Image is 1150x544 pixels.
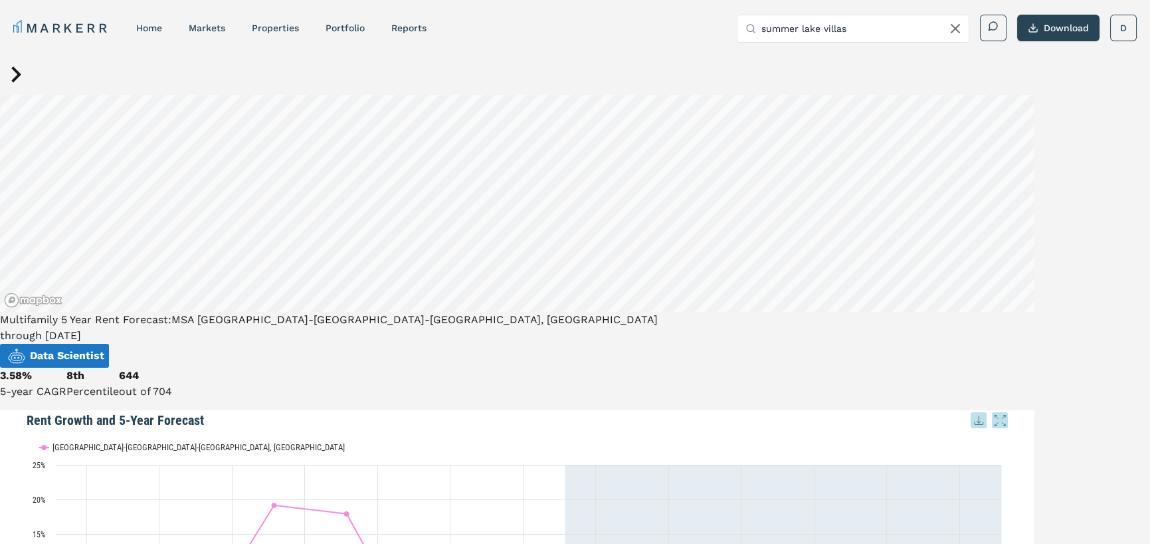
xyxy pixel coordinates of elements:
strong: 644 [119,369,139,382]
button: Show Tampa-St. Petersburg-Clearwater, FL [39,442,175,452]
a: Portfolio [326,23,365,33]
span: D [1120,21,1127,35]
path: Thursday, 29 Jul, 20:00, 19.15. Tampa-St. Petersburg-Clearwater, FL. [272,503,277,508]
a: home [136,23,162,33]
span: Data Scientist [30,348,104,364]
text: 20% [33,495,46,505]
h5: Rent Growth and 5-Year Forecast [27,410,1008,430]
a: properties [252,23,299,33]
path: Friday, 29 Jul, 20:00, 17.92. Tampa-St. Petersburg-Clearwater, FL. [344,511,349,517]
a: markets [189,23,225,33]
a: MARKERR [13,19,110,37]
input: Search by MSA, ZIP, Property Name, or Address [761,15,961,42]
text: 25% [33,461,46,470]
text: [GEOGRAPHIC_DATA]-[GEOGRAPHIC_DATA]-[GEOGRAPHIC_DATA], [GEOGRAPHIC_DATA] [52,442,345,452]
strong: 8th [66,369,84,382]
a: reports [391,23,427,33]
a: Mapbox logo [4,293,62,308]
text: 15% [33,530,46,539]
button: Download [1017,15,1100,41]
p: out of 704 [119,384,172,400]
p: Percentile [66,384,119,400]
button: D [1110,15,1137,41]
